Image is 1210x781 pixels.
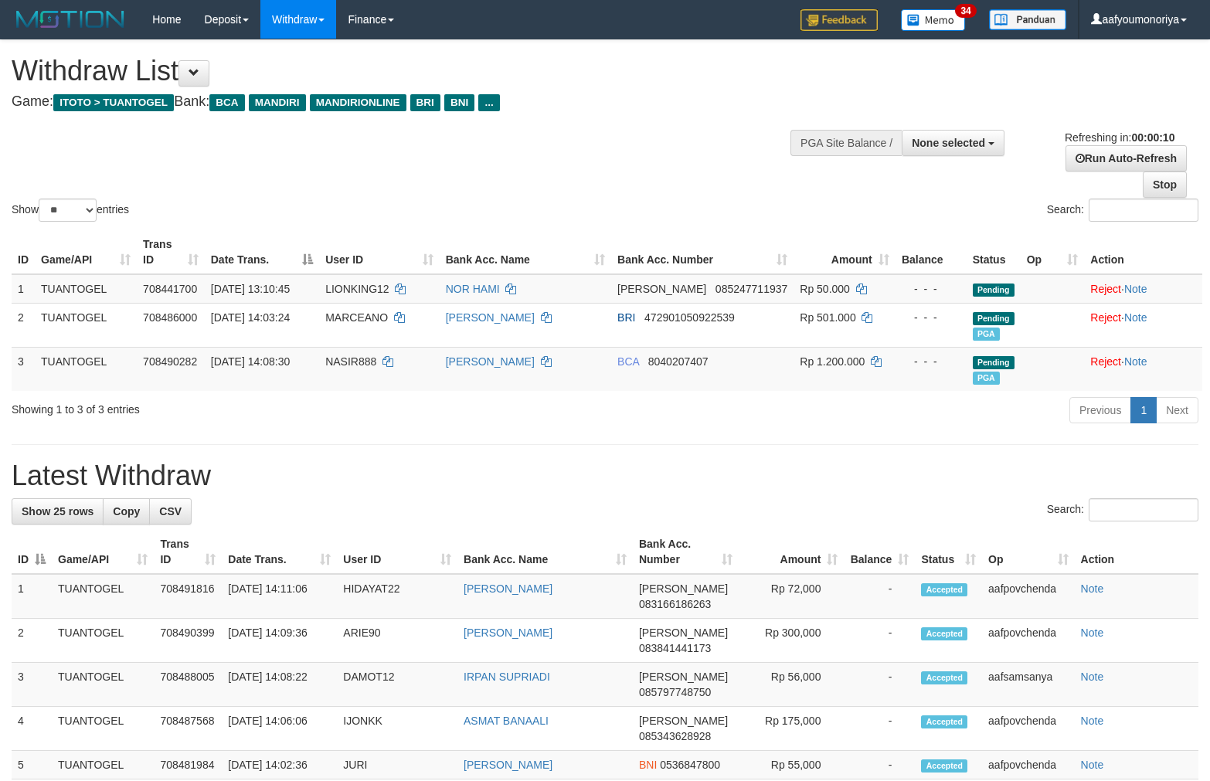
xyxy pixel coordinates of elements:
td: 4 [12,707,52,751]
th: Status: activate to sort column ascending [915,530,982,574]
strong: 00:00:10 [1131,131,1174,144]
span: Accepted [921,627,967,640]
a: Note [1124,355,1147,368]
a: Note [1081,759,1104,771]
td: aafsamsanya [982,663,1075,707]
span: Copy 0536847800 to clipboard [660,759,720,771]
td: [DATE] 14:02:36 [222,751,337,779]
td: TUANTOGEL [52,619,154,663]
span: BRI [617,311,635,324]
th: User ID: activate to sort column ascending [337,530,457,574]
span: MARCEANO [325,311,388,324]
a: Note [1124,283,1147,295]
span: 708486000 [143,311,197,324]
span: Marked by aafdream [973,372,1000,385]
td: Rp 56,000 [739,663,845,707]
td: TUANTOGEL [35,274,137,304]
td: aafpovchenda [982,619,1075,663]
h4: Game: Bank: [12,94,791,110]
a: Note [1081,671,1104,683]
td: [DATE] 14:11:06 [222,574,337,619]
span: Rp 501.000 [800,311,855,324]
th: Op: activate to sort column ascending [982,530,1075,574]
span: [PERSON_NAME] [639,582,728,595]
td: 708490399 [154,619,222,663]
div: - - - [902,281,960,297]
th: Bank Acc. Number: activate to sort column ascending [633,530,739,574]
span: Copy 085343628928 to clipboard [639,730,711,742]
td: 1 [12,274,35,304]
span: 708490282 [143,355,197,368]
span: ... [478,94,499,111]
th: Status [967,230,1021,274]
span: [PERSON_NAME] [617,283,706,295]
td: · [1084,347,1202,391]
td: 2 [12,619,52,663]
img: panduan.png [989,9,1066,30]
span: [PERSON_NAME] [639,626,728,639]
a: [PERSON_NAME] [464,582,552,595]
a: CSV [149,498,192,525]
div: Showing 1 to 3 of 3 entries [12,396,493,417]
td: TUANTOGEL [52,574,154,619]
td: Rp 175,000 [739,707,845,751]
td: HIDAYAT22 [337,574,457,619]
select: Showentries [39,199,97,222]
a: Previous [1069,397,1131,423]
td: - [844,574,915,619]
th: Balance [896,230,967,274]
td: [DATE] 14:09:36 [222,619,337,663]
a: [PERSON_NAME] [464,626,552,639]
td: - [844,619,915,663]
a: Reject [1090,283,1121,295]
a: Note [1081,715,1104,727]
span: Accepted [921,583,967,596]
img: Feedback.jpg [800,9,878,31]
td: · [1084,303,1202,347]
td: 2 [12,303,35,347]
span: Copy 083166186263 to clipboard [639,598,711,610]
button: None selected [902,130,1004,156]
a: Run Auto-Refresh [1066,145,1187,171]
img: MOTION_logo.png [12,8,129,31]
th: Balance: activate to sort column ascending [844,530,915,574]
th: User ID: activate to sort column ascending [319,230,440,274]
img: Button%20Memo.svg [901,9,966,31]
span: BCA [209,94,244,111]
a: Stop [1143,171,1187,198]
td: IJONKK [337,707,457,751]
span: MANDIRI [249,94,306,111]
td: 3 [12,347,35,391]
a: ASMAT BANAALI [464,715,549,727]
span: [PERSON_NAME] [639,671,728,683]
span: [DATE] 14:08:30 [211,355,290,368]
input: Search: [1089,199,1198,222]
a: Reject [1090,355,1121,368]
td: Rp 55,000 [739,751,845,779]
span: 708441700 [143,283,197,295]
td: - [844,751,915,779]
a: Note [1124,311,1147,324]
span: BNI [444,94,474,111]
span: BNI [639,759,657,771]
span: Copy [113,505,140,518]
td: aafpovchenda [982,707,1075,751]
span: Copy 083841441173 to clipboard [639,642,711,654]
td: 1 [12,574,52,619]
td: 708491816 [154,574,222,619]
td: 708481984 [154,751,222,779]
th: Amount: activate to sort column ascending [794,230,895,274]
span: CSV [159,505,182,518]
td: · [1084,274,1202,304]
label: Search: [1047,498,1198,521]
th: Trans ID: activate to sort column ascending [137,230,205,274]
td: TUANTOGEL [52,751,154,779]
span: Pending [973,312,1015,325]
td: 708487568 [154,707,222,751]
span: Rp 50.000 [800,283,850,295]
span: BCA [617,355,639,368]
span: Show 25 rows [22,505,93,518]
a: Note [1081,626,1104,639]
th: ID: activate to sort column descending [12,530,52,574]
span: [DATE] 13:10:45 [211,283,290,295]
